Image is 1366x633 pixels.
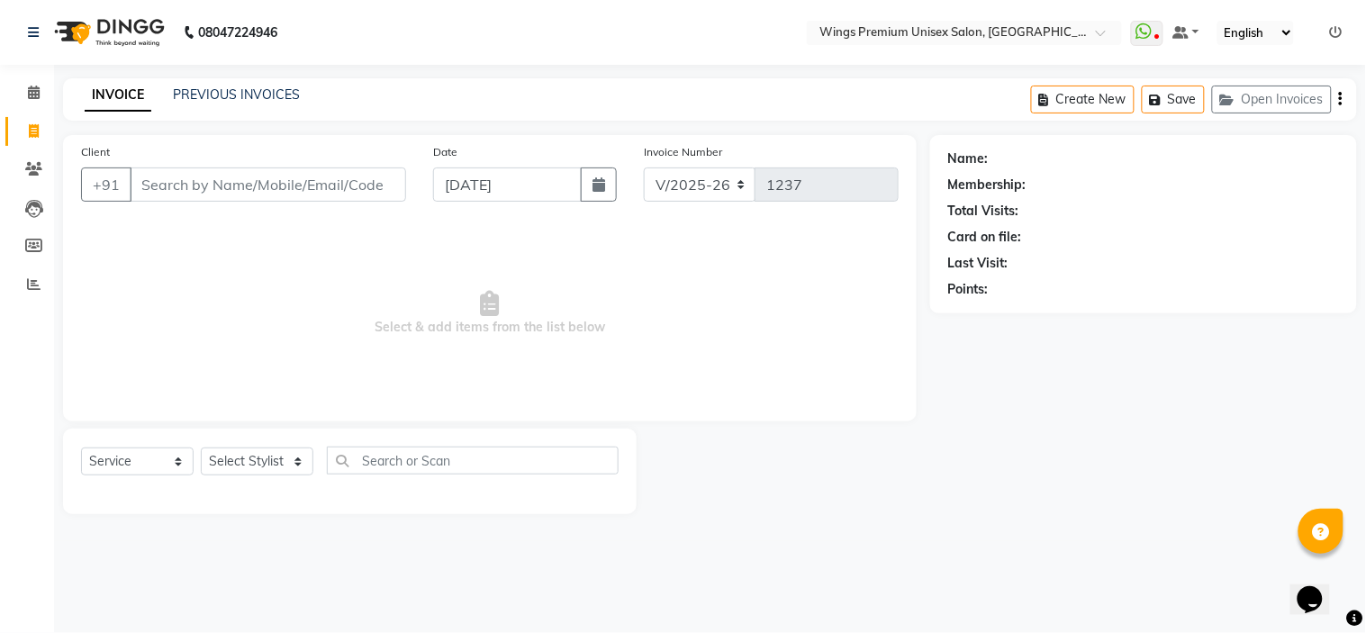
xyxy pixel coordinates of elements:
[1290,561,1348,615] iframe: chat widget
[948,149,989,168] div: Name:
[948,176,1027,194] div: Membership:
[948,254,1009,273] div: Last Visit:
[173,86,300,103] a: PREVIOUS INVOICES
[948,280,989,299] div: Points:
[81,223,899,403] span: Select & add items from the list below
[85,79,151,112] a: INVOICE
[433,144,457,160] label: Date
[198,7,277,58] b: 08047224946
[81,144,110,160] label: Client
[1212,86,1332,113] button: Open Invoices
[644,144,722,160] label: Invoice Number
[130,167,406,202] input: Search by Name/Mobile/Email/Code
[1142,86,1205,113] button: Save
[948,228,1022,247] div: Card on file:
[948,202,1019,221] div: Total Visits:
[46,7,169,58] img: logo
[1031,86,1135,113] button: Create New
[327,447,619,475] input: Search or Scan
[81,167,131,202] button: +91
